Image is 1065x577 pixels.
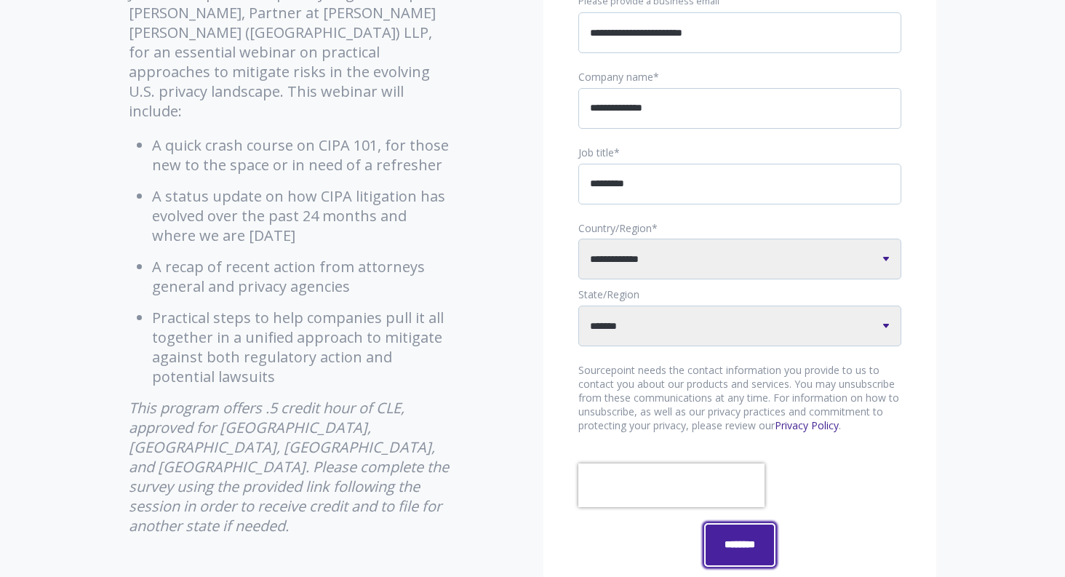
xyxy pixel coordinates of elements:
[152,186,452,245] li: A status update on how CIPA litigation has evolved over the past 24 months and where we are [DATE]
[775,418,839,432] a: Privacy Policy
[578,221,652,235] span: Country/Region
[578,463,765,507] iframe: reCAPTCHA
[578,364,901,433] p: Sourcepoint needs the contact information you provide to us to contact you about our products and...
[152,308,452,386] li: Practical steps to help companies pull it all together in a unified approach to mitigate against ...
[578,287,639,301] span: State/Region
[578,146,614,159] span: Job title
[152,257,452,296] li: A recap of recent action from attorneys general and privacy agencies
[152,135,452,175] li: A quick crash course on CIPA 101, for those new to the space or in need of a refresher
[129,398,449,536] em: This program offers .5 credit hour of CLE, approved for [GEOGRAPHIC_DATA], [GEOGRAPHIC_DATA], [GE...
[578,70,653,84] span: Company name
